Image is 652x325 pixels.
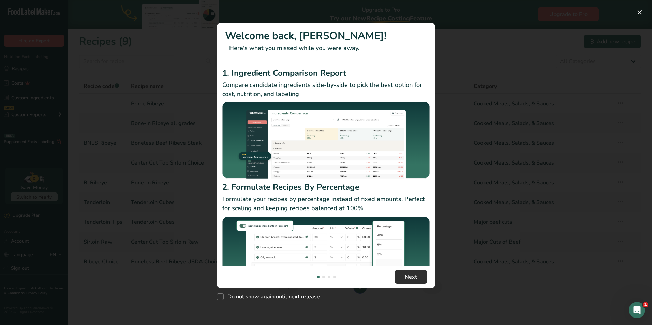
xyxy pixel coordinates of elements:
[629,302,645,318] iframe: Intercom live chat
[643,302,648,307] span: 1
[222,216,430,298] img: Formulate Recipes By Percentage
[395,270,427,284] button: Next
[222,195,430,213] p: Formulate your recipes by percentage instead of fixed amounts. Perfect for scaling and keeping re...
[222,80,430,99] p: Compare candidate ingredients side-by-side to pick the best option for cost, nutrition, and labeling
[222,67,430,79] h2: 1. Ingredient Comparison Report
[222,181,430,193] h2: 2. Formulate Recipes By Percentage
[224,293,320,300] span: Do not show again until next release
[225,28,427,44] h1: Welcome back, [PERSON_NAME]!
[405,273,417,281] span: Next
[225,44,427,53] p: Here's what you missed while you were away.
[222,102,430,179] img: Ingredient Comparison Report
